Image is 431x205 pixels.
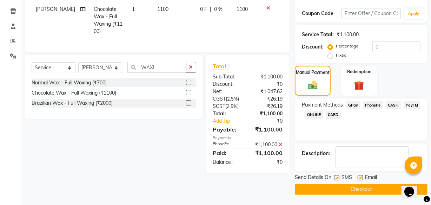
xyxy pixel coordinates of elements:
label: Redemption [347,69,371,75]
span: CARD [326,111,341,119]
div: Total: [208,110,248,117]
input: Search or Scan [127,62,186,73]
span: 0 F [200,6,207,13]
span: 2.5% [227,96,238,102]
span: CASH [386,101,401,109]
span: 2.5% [227,103,238,109]
div: ( ) [208,95,248,103]
div: Balance : [208,159,248,166]
span: Payment Methods [302,101,343,109]
input: Enter Offer / Coupon Code [342,8,401,19]
div: Brazilian Wax - Full Waxing (₹2000) [32,100,113,107]
span: Email [365,174,377,182]
div: ₹1,100.00 [248,149,288,157]
div: ₹1,100.00 [248,73,288,81]
div: Chocolate Wax - Full Waxing (₹1100) [32,89,116,97]
div: ₹1,100.00 [248,125,288,134]
span: [PERSON_NAME] [36,6,75,12]
label: Fixed [336,52,346,58]
iframe: chat widget [402,177,424,198]
span: Total [213,63,229,70]
span: SMS [342,174,352,182]
span: CGST [213,96,226,102]
span: ONLINE [305,111,323,119]
img: _gift.svg [351,79,367,91]
div: Description: [302,150,330,157]
span: 1 [132,6,135,12]
div: PhonePe [208,141,248,148]
div: ₹1,047.62 [248,88,288,95]
div: ₹1,100.00 [248,141,288,148]
span: | [210,6,211,13]
div: ₹0 [248,159,288,166]
span: 0 % [214,6,223,13]
a: Add Tip [208,117,254,125]
label: Manual Payment [296,69,330,76]
div: Payable: [208,125,248,134]
div: Service Total: [302,31,334,38]
img: _cash.svg [305,80,320,91]
span: Send Details On [295,174,331,182]
div: Discount: [208,81,248,88]
div: Coupon Code [302,10,342,17]
div: ₹0 [254,117,288,125]
div: Paid: [208,149,248,157]
div: Normal Wax - Full Waxing (₹700) [32,79,107,87]
div: ₹1,100.00 [248,110,288,117]
div: Net: [208,88,248,95]
div: Discount: [302,43,324,51]
div: Sub Total: [208,73,248,81]
span: PayTM [404,101,420,109]
div: ( ) [208,103,248,110]
button: Checkout [295,184,427,195]
span: 1100 [237,6,248,12]
span: Chocolate Wax - Full Waxing (₹1100) [94,6,122,34]
span: PhonePe [363,101,383,109]
div: ₹26.19 [248,95,288,103]
label: Percentage [336,43,358,49]
span: 1100 [157,6,168,12]
span: GPay [346,101,360,109]
div: Payments [213,135,283,141]
span: SGST [213,103,226,109]
div: ₹26.19 [248,103,288,110]
div: ₹0 [248,81,288,88]
button: Apply [404,8,424,19]
div: ₹1,100.00 [337,31,359,38]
